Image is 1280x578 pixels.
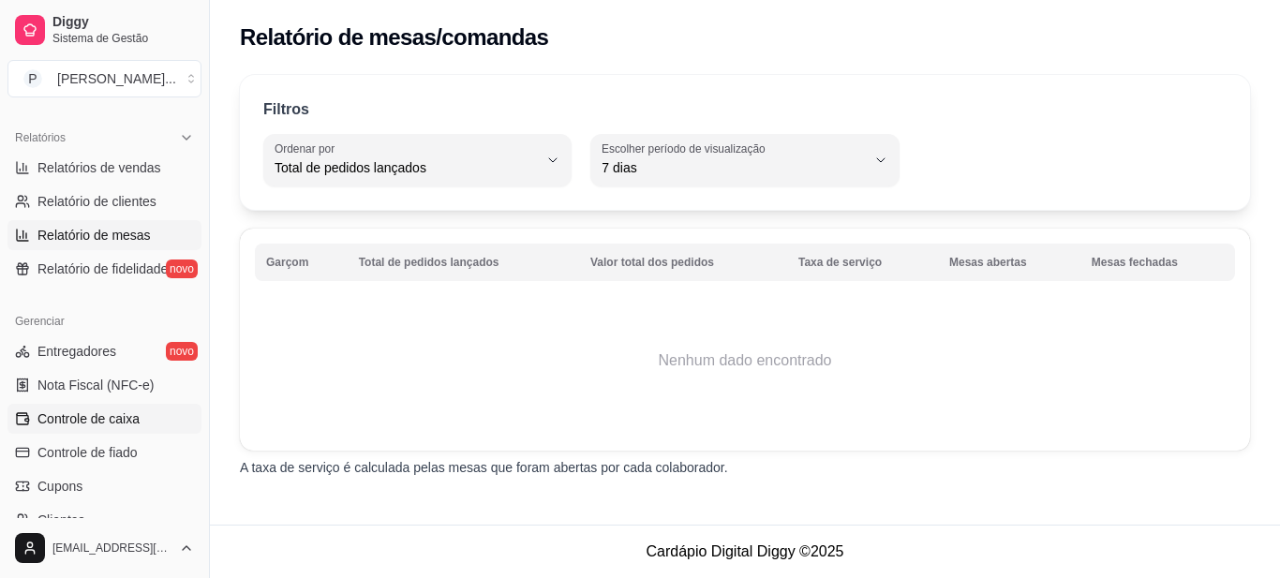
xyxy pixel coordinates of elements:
label: Ordenar por [275,141,341,156]
span: Nota Fiscal (NFC-e) [37,376,154,394]
button: [EMAIL_ADDRESS][DOMAIN_NAME] [7,526,201,571]
span: Cupons [37,477,82,496]
a: Controle de caixa [7,404,201,434]
div: Gerenciar [7,306,201,336]
span: 7 dias [602,158,865,177]
span: Total de pedidos lançados [275,158,538,177]
th: Taxa de serviço [787,244,938,281]
a: Relatório de clientes [7,186,201,216]
h2: Relatório de mesas/comandas [240,22,548,52]
span: Relatório de fidelidade [37,259,168,278]
footer: Cardápio Digital Diggy © 2025 [210,525,1280,578]
p: Filtros [263,98,309,121]
span: Relatórios [15,130,66,145]
a: Relatório de fidelidadenovo [7,254,201,284]
a: DiggySistema de Gestão [7,7,201,52]
a: Nota Fiscal (NFC-e) [7,370,201,400]
td: Nenhum dado encontrado [255,286,1235,436]
span: Clientes [37,511,85,529]
a: Relatórios de vendas [7,153,201,183]
p: A taxa de serviço é calculada pelas mesas que foram abertas por cada colaborador. [240,458,1250,477]
label: Escolher período de visualização [602,141,771,156]
th: Valor total dos pedidos [579,244,787,281]
span: [EMAIL_ADDRESS][DOMAIN_NAME] [52,541,171,556]
a: Cupons [7,471,201,501]
span: Entregadores [37,342,116,361]
th: Garçom [255,244,348,281]
button: Ordenar porTotal de pedidos lançados [263,134,572,186]
th: Mesas fechadas [1080,244,1235,281]
span: Relatórios de vendas [37,158,161,177]
span: Diggy [52,14,194,31]
button: Escolher período de visualização7 dias [590,134,899,186]
th: Mesas abertas [938,244,1080,281]
a: Clientes [7,505,201,535]
a: Relatório de mesas [7,220,201,250]
th: Total de pedidos lançados [348,244,579,281]
a: Entregadoresnovo [7,336,201,366]
span: P [23,69,42,88]
div: [PERSON_NAME] ... [57,69,176,88]
span: Controle de fiado [37,443,138,462]
span: Controle de caixa [37,409,140,428]
button: Select a team [7,60,201,97]
span: Sistema de Gestão [52,31,194,46]
a: Controle de fiado [7,437,201,467]
span: Relatório de mesas [37,226,151,245]
span: Relatório de clientes [37,192,156,211]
